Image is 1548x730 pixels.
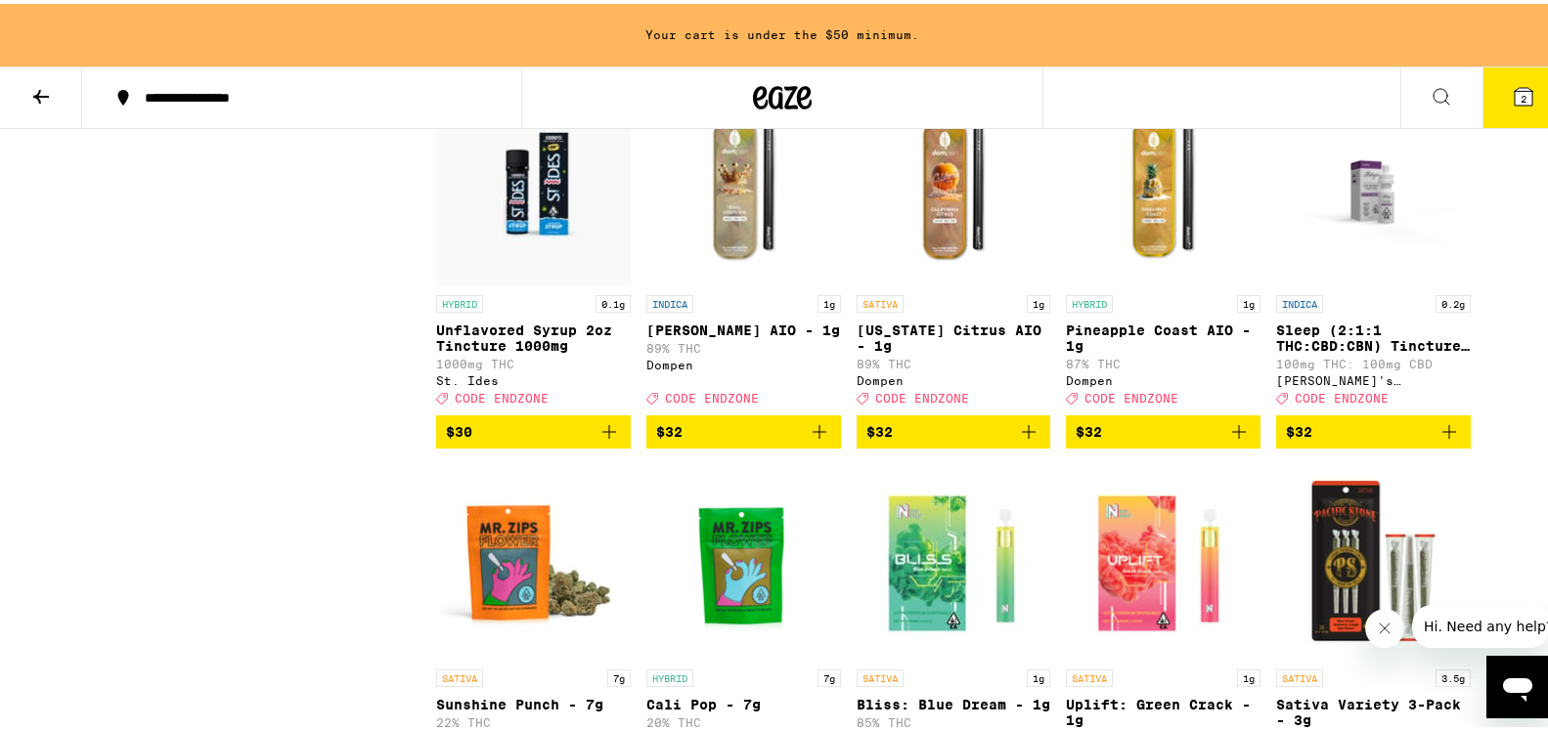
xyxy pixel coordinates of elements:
p: [PERSON_NAME] AIO - 1g [646,319,841,334]
span: CODE ENDZONE [665,389,759,402]
p: Cali Pop - 7g [646,693,841,709]
img: Dompen - King Louis XIII AIO - 1g [646,86,841,281]
p: 1g [1027,291,1050,309]
a: Open page for Pineapple Coast AIO - 1g from Dompen [1066,86,1261,410]
p: 1g [818,291,841,309]
img: Pacific Stone - Sativa Variety 3-Pack - 3g [1276,460,1471,656]
p: 22% THC [436,712,631,725]
div: Dompen [646,355,841,367]
p: 89% THC [857,354,1051,366]
p: 1000mg THC [436,354,631,366]
div: Dompen [1066,370,1261,383]
button: Add to bag [857,411,1051,445]
img: Mr. Zips - Sunshine Punch - 7g [436,460,631,656]
img: Dompen - Pineapple Coast AIO - 1g [1066,86,1261,281]
a: Open page for Unflavored Syrup 2oz Tincture 1000mg from St. Ides [436,86,631,410]
span: CODE ENDZONE [1084,389,1178,402]
p: SATIVA [857,666,904,683]
p: 3.5g [1436,666,1471,683]
div: [PERSON_NAME]'s Medicinals [1276,370,1471,383]
p: Sleep (2:1:1 THC:CBD:CBN) Tincture - 200mg [1276,319,1471,350]
div: St. Ides [436,370,631,383]
p: HYBRID [1066,291,1113,309]
p: 0.2g [1436,291,1471,309]
button: Add to bag [1066,411,1261,445]
p: 7g [818,666,841,683]
p: Pineapple Coast AIO - 1g [1066,319,1261,350]
p: 85% THC [857,712,1051,725]
p: [US_STATE] Citrus AIO - 1g [857,319,1051,350]
a: Open page for King Louis XIII AIO - 1g from Dompen [646,86,841,410]
span: CODE ENDZONE [1295,389,1389,402]
p: HYBRID [436,291,483,309]
img: Dompen - California Citrus AIO - 1g [857,86,1051,281]
iframe: Close message [1365,605,1404,644]
img: Mary's Medicinals - Sleep (2:1:1 THC:CBD:CBN) Tincture - 200mg [1276,86,1471,281]
span: $32 [866,420,893,436]
p: 7g [607,666,631,683]
span: 2 [1521,89,1526,101]
img: Mr. Zips - Cali Pop - 7g [646,460,841,656]
span: Hi. Need any help? [12,14,141,29]
span: $30 [446,420,472,436]
div: Dompen [857,370,1051,383]
p: Sativa Variety 3-Pack - 3g [1276,693,1471,724]
p: Sunshine Punch - 7g [436,693,631,709]
img: St. Ides - Unflavored Syrup 2oz Tincture 1000mg [436,86,631,281]
p: SATIVA [1066,666,1113,683]
p: Uplift: Green Crack - 1g [1066,693,1261,724]
button: Add to bag [436,411,631,445]
img: New Norm - Bliss: Blue Dream - 1g [857,460,1051,656]
p: 1g [1027,666,1050,683]
p: SATIVA [1276,666,1323,683]
p: 100mg THC: 100mg CBD [1276,354,1471,366]
span: $32 [656,420,683,436]
p: 87% THC [1066,354,1261,366]
p: Bliss: Blue Dream - 1g [857,693,1051,709]
a: Open page for California Citrus AIO - 1g from Dompen [857,86,1051,410]
p: 20% THC [646,712,841,725]
span: CODE ENDZONE [455,389,549,402]
button: Add to bag [646,411,841,445]
p: Unflavored Syrup 2oz Tincture 1000mg [436,319,631,350]
p: INDICA [1276,291,1323,309]
span: CODE ENDZONE [875,389,969,402]
p: 89% THC [646,338,841,351]
p: 1g [1237,291,1261,309]
span: $32 [1286,420,1312,436]
img: New Norm - Uplift: Green Crack - 1g [1066,460,1261,656]
span: $32 [1076,420,1102,436]
p: 0.1g [596,291,631,309]
button: Add to bag [1276,411,1471,445]
p: SATIVA [857,291,904,309]
a: Open page for Sleep (2:1:1 THC:CBD:CBN) Tincture - 200mg from Mary's Medicinals [1276,86,1471,410]
p: HYBRID [646,666,693,683]
p: SATIVA [436,666,483,683]
p: INDICA [646,291,693,309]
p: 1g [1237,666,1261,683]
